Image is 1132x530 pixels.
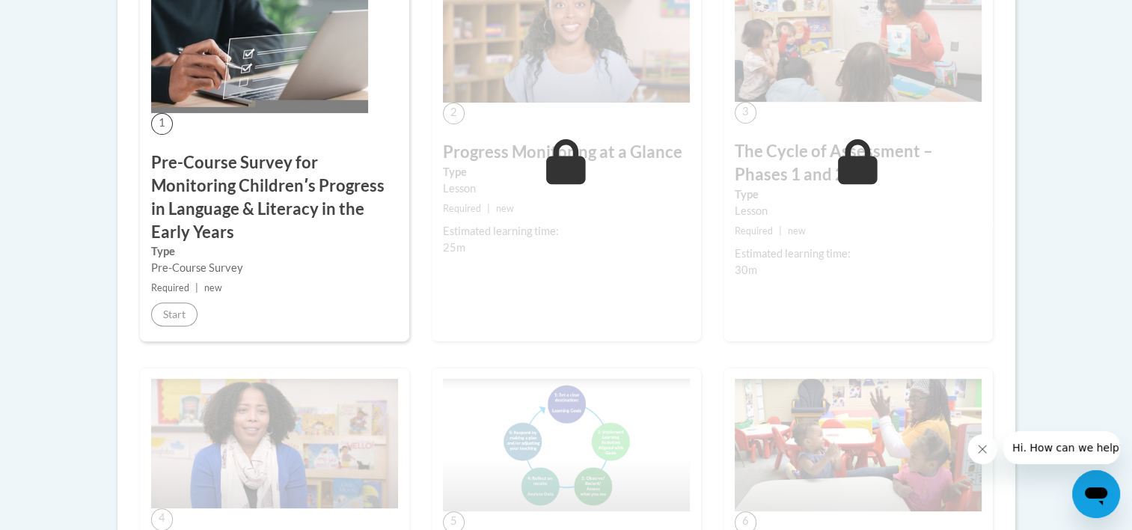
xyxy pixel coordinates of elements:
span: Required [735,225,773,237]
img: Course Image [735,379,982,512]
span: 3 [735,102,756,124]
span: new [788,225,806,237]
h3: Progress Monitoring at a Glance [443,141,690,164]
h3: The Cycle of Assessment – Phases 1 and 2 [735,140,982,186]
div: Lesson [443,180,690,197]
span: Hi. How can we help? [9,10,121,22]
label: Type [151,243,398,260]
span: Required [443,203,481,214]
label: Type [735,186,982,203]
span: new [496,203,514,214]
div: Lesson [735,203,982,219]
span: 30m [735,264,757,276]
iframe: Message from company [1003,431,1120,464]
span: | [195,282,198,293]
label: Type [443,164,690,180]
div: Pre-Course Survey [151,260,398,276]
span: 4 [151,508,173,530]
h3: Pre-Course Survey for Monitoring Childrenʹs Progress in Language & Literacy in the Early Years [151,151,398,243]
span: 1 [151,113,173,135]
span: 2 [443,103,465,124]
span: new [204,282,222,293]
img: Course Image [151,379,398,509]
img: Course Image [443,379,690,511]
span: 25m [443,241,465,254]
iframe: Button to launch messaging window [1072,470,1120,518]
div: Estimated learning time: [735,246,982,262]
span: Required [151,282,189,293]
iframe: Close message [967,434,997,464]
button: Start [151,302,198,326]
span: | [779,225,782,237]
span: | [487,203,490,214]
div: Estimated learning time: [443,223,690,240]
